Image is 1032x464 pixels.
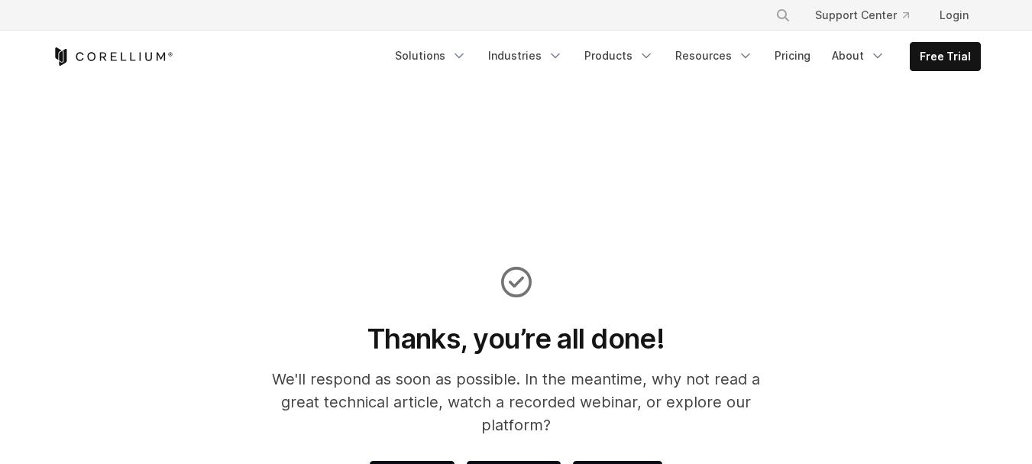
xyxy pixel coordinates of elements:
[386,42,476,70] a: Solutions
[803,2,921,29] a: Support Center
[666,42,762,70] a: Resources
[769,2,797,29] button: Search
[927,2,981,29] a: Login
[52,47,173,66] a: Corellium Home
[823,42,895,70] a: About
[386,42,981,71] div: Navigation Menu
[765,42,820,70] a: Pricing
[251,368,781,436] p: We'll respond as soon as possible. In the meantime, why not read a great technical article, watch...
[911,43,980,70] a: Free Trial
[479,42,572,70] a: Industries
[757,2,981,29] div: Navigation Menu
[575,42,663,70] a: Products
[251,322,781,355] h1: Thanks, you’re all done!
